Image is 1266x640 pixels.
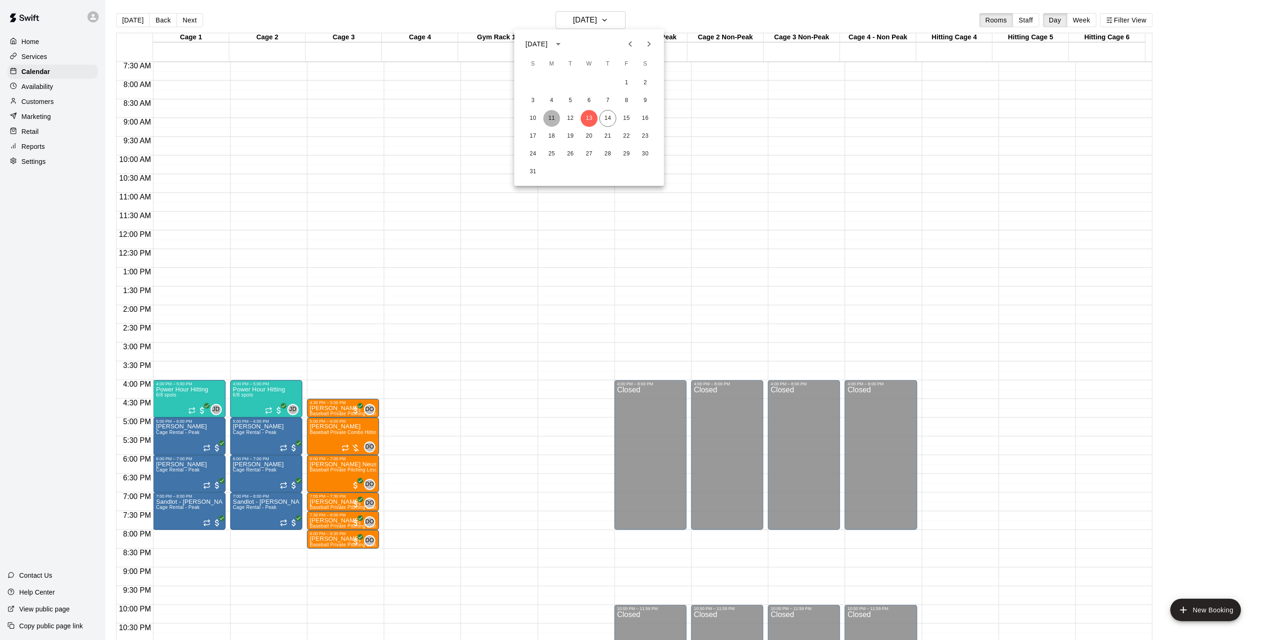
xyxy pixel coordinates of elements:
span: Saturday [637,55,654,74]
span: Monday [543,55,560,74]
button: 23 [637,128,654,145]
button: 2 [637,74,654,91]
button: 25 [543,146,560,162]
button: 7 [600,92,616,109]
span: Thursday [600,55,616,74]
button: 9 [637,92,654,109]
button: 19 [562,128,579,145]
span: Wednesday [581,55,598,74]
span: Friday [618,55,635,74]
button: Previous month [621,35,640,53]
button: calendar view is open, switch to year view [550,36,566,52]
button: 15 [618,110,635,127]
button: Next month [640,35,659,53]
button: 5 [562,92,579,109]
button: 27 [581,146,598,162]
button: 16 [637,110,654,127]
button: 18 [543,128,560,145]
button: 22 [618,128,635,145]
div: [DATE] [526,39,548,49]
button: 30 [637,146,654,162]
button: 13 [581,110,598,127]
button: 24 [525,146,542,162]
button: 8 [618,92,635,109]
button: 12 [562,110,579,127]
button: 20 [581,128,598,145]
span: Sunday [525,55,542,74]
button: 14 [600,110,616,127]
button: 29 [618,146,635,162]
button: 10 [525,110,542,127]
button: 28 [600,146,616,162]
button: 17 [525,128,542,145]
button: 21 [600,128,616,145]
button: 3 [525,92,542,109]
span: Tuesday [562,55,579,74]
button: 1 [618,74,635,91]
button: 4 [543,92,560,109]
button: 6 [581,92,598,109]
button: 26 [562,146,579,162]
button: 31 [525,163,542,180]
button: 11 [543,110,560,127]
